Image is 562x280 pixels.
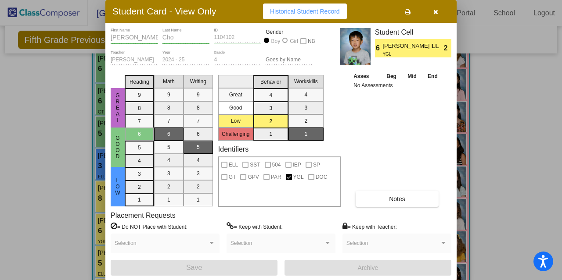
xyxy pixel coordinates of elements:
[289,37,298,45] div: Girl
[351,81,443,90] td: No Assessments
[351,71,381,81] th: Asses
[114,135,122,159] span: Good
[342,222,397,231] label: = Keep with Teacher:
[389,195,405,202] span: Notes
[270,8,340,15] span: Historical Student Record
[266,57,313,63] input: goes by name
[214,35,261,41] input: Enter ID
[111,222,187,231] label: = Do NOT Place with Student:
[263,4,347,19] button: Historical Student Record
[218,145,249,153] label: Identifiers
[356,191,439,207] button: Notes
[316,172,328,182] span: DOC
[444,43,451,53] span: 2
[111,57,158,63] input: teacher
[293,159,301,170] span: IEP
[381,71,402,81] th: Beg
[313,159,320,170] span: SP
[227,222,283,231] label: = Keep with Student:
[229,172,236,182] span: GT
[422,71,443,81] th: End
[186,264,202,271] span: Save
[271,37,281,45] div: Boy
[285,260,451,276] button: Archive
[214,57,261,63] input: grade
[111,260,277,276] button: Save
[432,42,444,51] span: LL
[111,211,176,220] label: Placement Requests
[382,42,431,51] span: [PERSON_NAME]
[162,57,210,63] input: year
[358,264,378,271] span: Archive
[293,172,304,182] span: YGL
[402,71,422,81] th: Mid
[271,172,281,182] span: PAR
[229,159,238,170] span: ELL
[375,43,382,53] span: 6
[272,159,281,170] span: 504
[308,36,315,46] span: NB
[248,172,259,182] span: GPV
[114,92,122,123] span: Great
[266,28,313,36] mat-label: Gender
[375,28,451,36] h3: Student Cell
[114,177,122,196] span: Low
[250,159,260,170] span: SST
[112,6,216,17] h3: Student Card - View Only
[382,51,425,57] span: YGL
